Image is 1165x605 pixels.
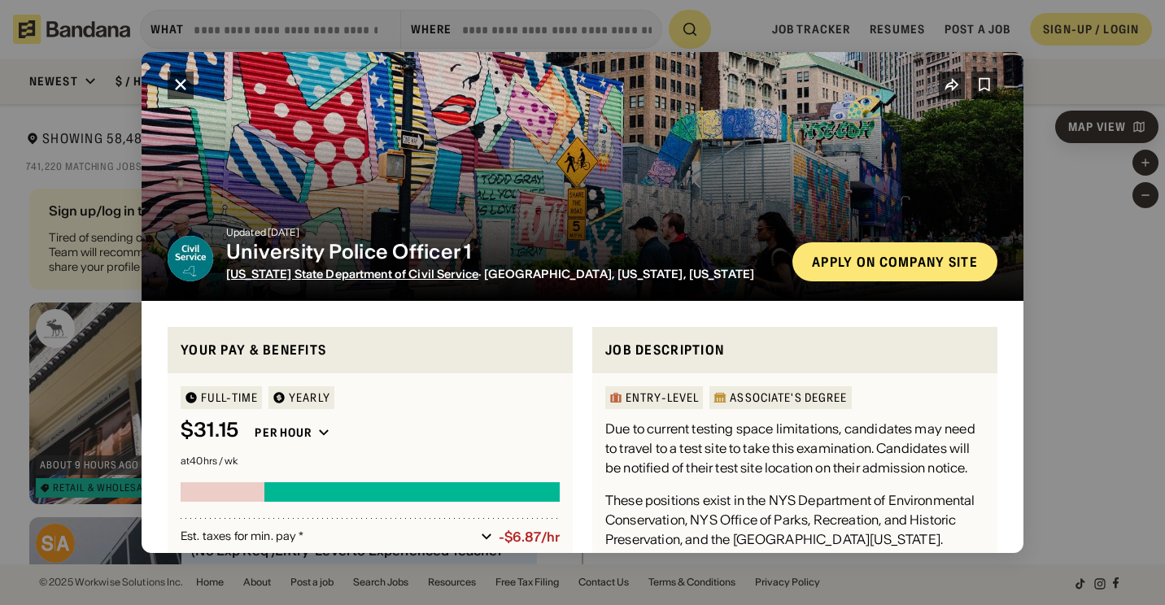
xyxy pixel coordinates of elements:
[605,490,984,549] div: These positions exist in the NYS Department of Environmental Conservation, NYS Office of Parks, R...
[201,392,258,403] div: Full-time
[289,392,330,403] div: YEARLY
[168,236,213,281] img: New York State Department of Civil Service logo
[226,241,779,264] div: University Police Officer 1
[181,529,474,545] div: Est. taxes for min. pay *
[181,456,560,466] div: at 40 hrs / wk
[226,268,779,281] div: · [GEOGRAPHIC_DATA], [US_STATE], [US_STATE]
[605,340,984,360] div: Job Description
[226,228,779,237] div: Updated [DATE]
[181,419,238,442] div: $ 31.15
[812,255,978,268] div: Apply on company site
[181,340,560,360] div: Your pay & benefits
[626,392,699,403] div: Entry-Level
[499,529,560,545] div: -$6.87/hr
[226,267,478,281] a: [US_STATE] State Department of Civil Service
[255,425,312,440] div: Per hour
[730,392,847,403] div: Associate's Degree
[605,419,984,477] div: Due to current testing space limitations, candidates may need to travel to a test site to take th...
